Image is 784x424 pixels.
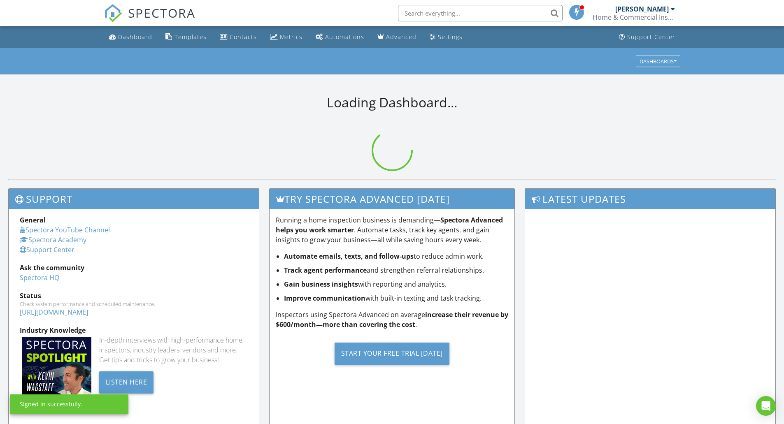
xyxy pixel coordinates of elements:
[615,5,669,13] div: [PERSON_NAME]
[284,251,509,261] li: to reduce admin work.
[20,400,82,408] div: Signed in successfully.
[280,33,302,41] div: Metrics
[230,33,257,41] div: Contacts
[99,371,154,394] div: Listen Here
[162,30,210,45] a: Templates
[22,337,91,407] img: Spectoraspolightmain
[20,273,59,282] a: Spectora HQ
[270,189,515,209] h3: Try spectora advanced [DATE]
[276,215,509,245] p: Running a home inspection business is demanding— . Automate tasks, track key agents, and gain ins...
[374,30,420,45] a: Advanced
[104,4,122,22] img: The Best Home Inspection Software - Spectora
[20,308,88,317] a: [URL][DOMAIN_NAME]
[284,279,509,289] li: with reporting and analytics.
[284,252,414,261] strong: Automate emails, texts, and follow-ups
[276,310,509,329] p: Inspectors using Spectora Advanced on average .
[99,377,154,386] a: Listen Here
[9,189,259,209] h3: Support
[525,189,775,209] h3: Latest Updates
[174,33,207,41] div: Templates
[276,336,509,371] a: Start Your Free Trial [DATE]
[276,310,508,329] strong: increase their revenue by $600/month—more than covering the cost
[284,265,509,275] li: and strengthen referral relationships.
[616,30,679,45] a: Support Center
[20,245,74,254] a: Support Center
[20,291,248,301] div: Status
[104,11,195,28] a: SPECTORA
[438,33,463,41] div: Settings
[325,33,364,41] div: Automations
[627,33,675,41] div: Support Center
[398,5,563,21] input: Search everything...
[276,215,503,234] strong: Spectora Advanced helps you work smarter
[335,343,449,365] div: Start Your Free Trial [DATE]
[284,294,365,303] strong: Improve communication
[118,33,152,41] div: Dashboard
[312,30,368,45] a: Automations (Basic)
[284,293,509,303] li: with built-in texting and task tracking.
[284,280,358,289] strong: Gain business insights
[386,33,416,41] div: Advanced
[106,30,156,45] a: Dashboard
[640,58,677,64] div: Dashboards
[216,30,260,45] a: Contacts
[593,13,675,21] div: Home & Commercial Inspections By Nelson Engineering LLC
[20,215,46,225] strong: General
[20,325,248,335] div: Industry Knowledge
[20,225,110,234] a: Spectora YouTube Channel
[636,56,680,67] button: Dashboards
[756,396,776,416] div: Open Intercom Messenger
[20,235,86,244] a: Spectora Academy
[284,266,367,275] strong: Track agent performance
[128,4,195,21] span: SPECTORA
[426,30,466,45] a: Settings
[20,263,248,273] div: Ask the community
[267,30,306,45] a: Metrics
[99,335,248,365] div: In-depth interviews with high-performance home inspectors, industry leaders, vendors and more. Ge...
[20,301,248,307] div: Check system performance and scheduled maintenance.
